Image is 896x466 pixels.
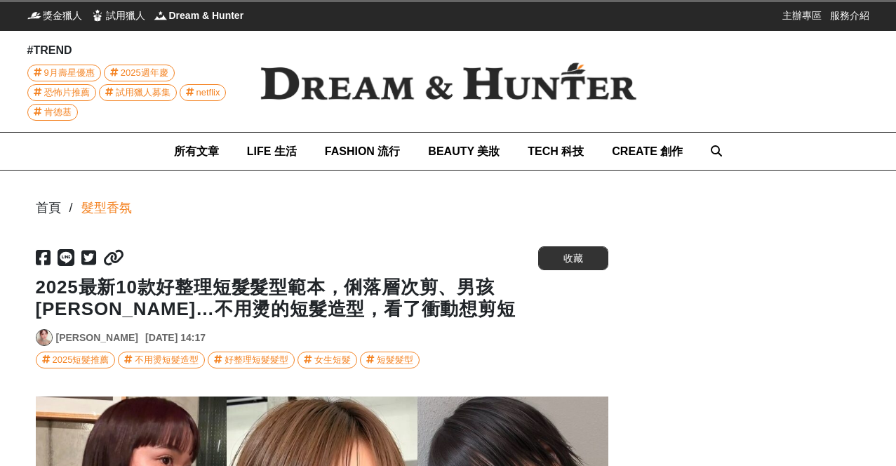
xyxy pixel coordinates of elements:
[528,145,584,157] span: TECH 科技
[169,8,244,22] span: Dream & Hunter
[225,352,288,368] div: 好整理短髮髮型
[81,199,132,218] a: 髮型香氛
[36,277,608,320] h1: 2025最新10款好整理短髮髮型範本，俐落層次剪、男孩[PERSON_NAME]…不用燙的短髮造型，看了衝動想剪短
[104,65,175,81] a: 2025週年慶
[91,8,145,22] a: 試用獵人試用獵人
[297,352,357,368] a: 女生短髮
[208,352,295,368] a: 好整理短髮髮型
[121,65,168,81] span: 2025週年慶
[135,352,199,368] div: 不用燙短髮造型
[44,105,72,120] span: 肯德基
[247,145,297,157] span: LIFE 生活
[53,352,109,368] div: 2025短髮推薦
[830,8,869,22] a: 服務介紹
[180,84,227,101] a: netflix
[238,40,659,123] img: Dream & Hunter
[116,85,170,100] span: 試用獵人募集
[174,145,219,157] span: 所有文章
[428,145,500,157] span: BEAUTY 美妝
[36,352,116,368] a: 2025短髮推薦
[56,331,138,345] a: [PERSON_NAME]
[27,84,96,101] a: 恐怖片推薦
[91,8,105,22] img: 試用獵人
[36,329,53,346] a: Avatar
[27,42,238,59] div: #TREND
[118,352,205,368] a: 不用燙短髮造型
[612,145,683,157] span: CREATE 創作
[377,352,413,368] div: 短髮髮型
[154,8,168,22] img: Dream & Hunter
[196,85,220,100] span: netflix
[174,133,219,170] a: 所有文章
[44,85,90,100] span: 恐怖片推薦
[44,65,95,81] span: 9月壽星優惠
[27,8,82,22] a: 獎金獵人獎金獵人
[27,8,41,22] img: 獎金獵人
[428,133,500,170] a: BEAUTY 美妝
[43,8,82,22] span: 獎金獵人
[360,352,420,368] a: 短髮髮型
[36,330,52,345] img: Avatar
[69,199,73,218] div: /
[27,104,78,121] a: 肯德基
[36,199,61,218] div: 首頁
[325,133,401,170] a: FASHION 流行
[27,65,101,81] a: 9月壽星優惠
[612,133,683,170] a: CREATE 創作
[538,246,608,270] button: 收藏
[782,8,822,22] a: 主辦專區
[154,8,244,22] a: Dream & HunterDream & Hunter
[99,84,177,101] a: 試用獵人募集
[106,8,145,22] span: 試用獵人
[325,145,401,157] span: FASHION 流行
[145,331,206,345] div: [DATE] 14:17
[247,133,297,170] a: LIFE 生活
[528,133,584,170] a: TECH 科技
[314,352,351,368] div: 女生短髮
